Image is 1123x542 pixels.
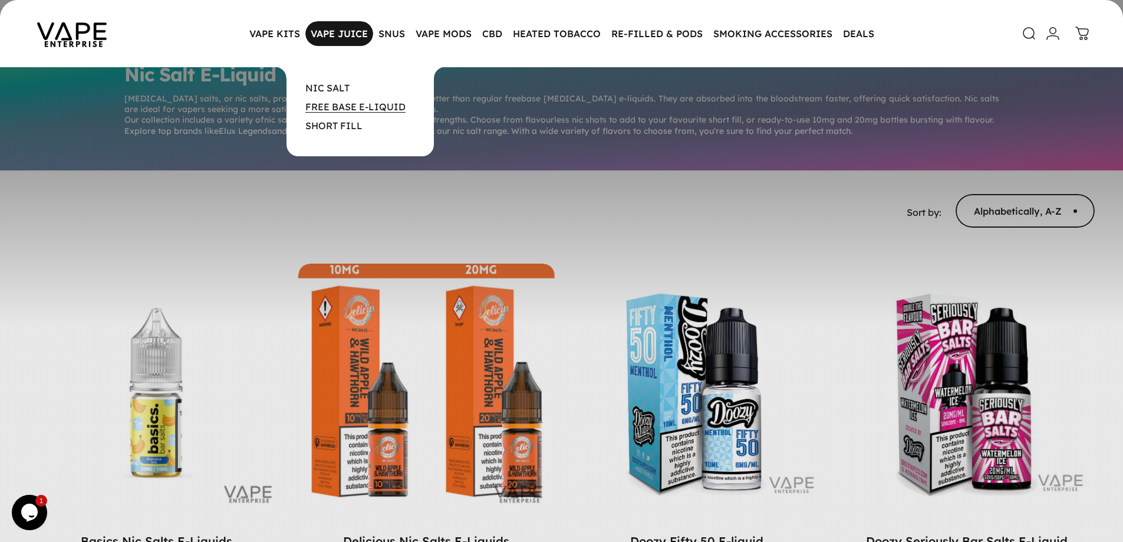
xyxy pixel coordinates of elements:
summary: VAPE MODS [410,21,477,46]
a: SHORT FILL [305,120,363,132]
summary: SNUS [373,21,410,46]
summary: VAPE JUICE [305,21,373,46]
summary: RE-FILLED & PODS [606,21,708,46]
a: NIC SALT [305,82,350,94]
a: FREE BASE E-LIQUID [305,101,406,113]
iframe: chat widget [12,495,50,530]
a: DEALS [838,21,880,46]
summary: HEATED TOBACCO [508,21,606,46]
a: 0 items [1069,21,1095,47]
summary: CBD [477,21,508,46]
nav: Primary [244,21,880,46]
summary: VAPE KITS [244,21,305,46]
img: Vape Enterprise [19,6,125,61]
summary: SMOKING ACCESSORIES [708,21,838,46]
